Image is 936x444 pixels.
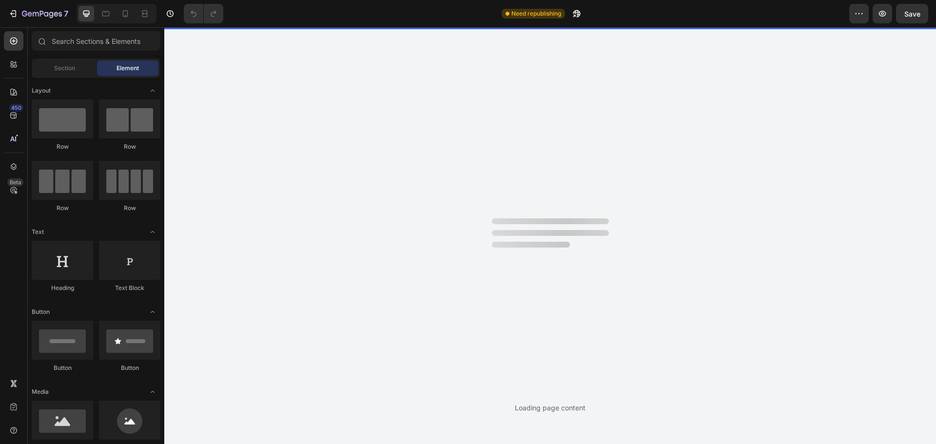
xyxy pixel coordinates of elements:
div: 450 [9,104,23,112]
span: Toggle open [145,224,160,240]
span: Toggle open [145,384,160,400]
div: Row [32,204,93,212]
div: Button [32,364,93,372]
span: Toggle open [145,304,160,320]
span: Layout [32,86,51,95]
span: Media [32,387,49,396]
div: Undo/Redo [184,4,223,23]
input: Search Sections & Elements [32,31,160,51]
span: Element [117,64,139,73]
p: 7 [64,8,68,19]
span: Section [54,64,75,73]
button: Save [896,4,928,23]
div: Heading [32,284,93,292]
span: Need republishing [511,9,561,18]
div: Beta [7,178,23,186]
span: Toggle open [145,83,160,98]
span: Save [904,10,920,18]
div: Loading page content [515,403,585,413]
div: Row [99,142,160,151]
span: Text [32,228,44,236]
div: Row [32,142,93,151]
div: Button [99,364,160,372]
div: Row [99,204,160,212]
button: 7 [4,4,73,23]
span: Button [32,308,50,316]
div: Text Block [99,284,160,292]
